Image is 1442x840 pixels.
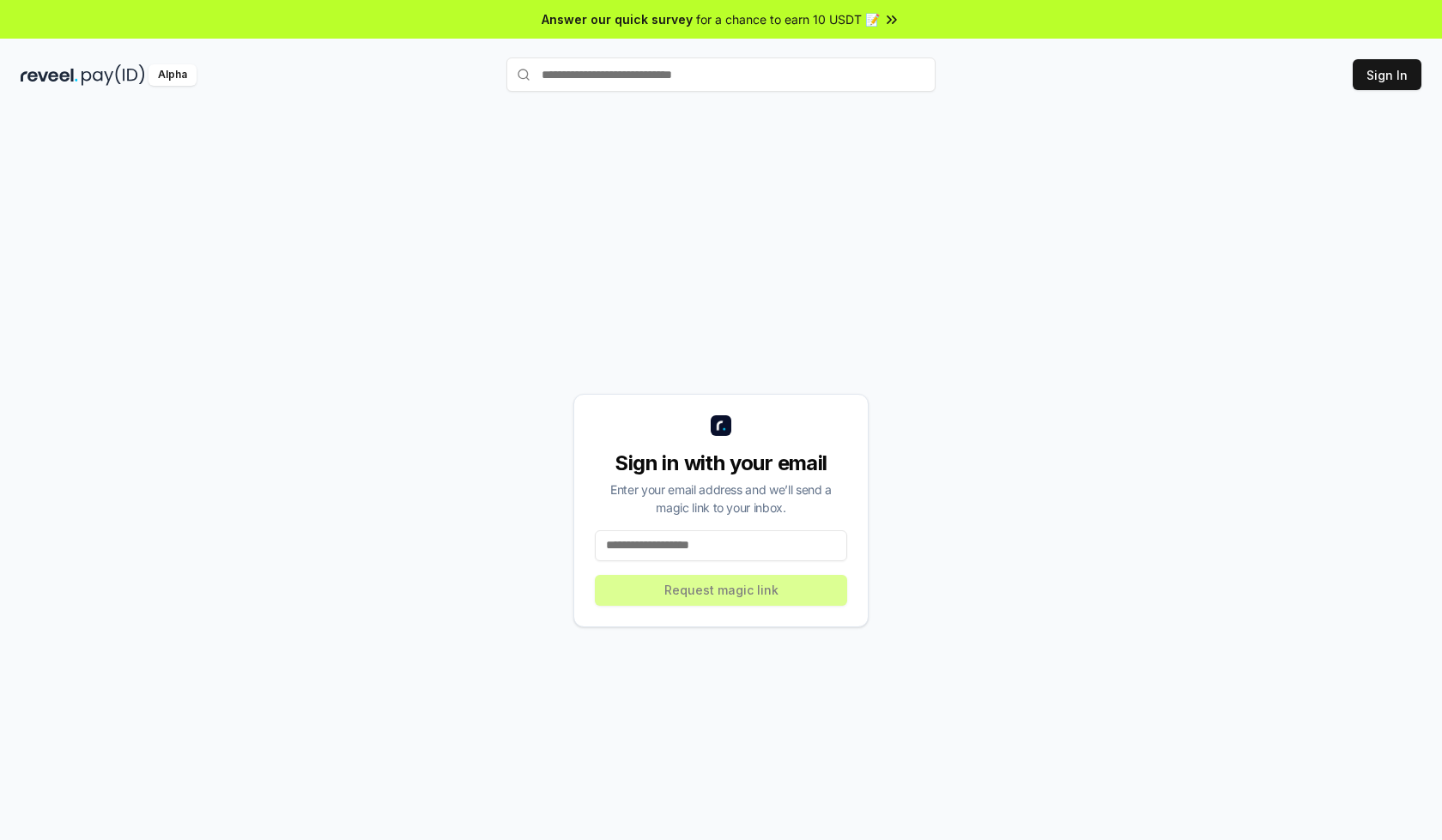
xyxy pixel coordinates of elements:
[1353,59,1421,90] button: Sign In
[595,450,847,477] div: Sign in with your email
[595,480,847,517] div: Enter your email address and we’ll send a magic link to your inbox.
[542,10,693,28] span: Answer our quick survey
[21,64,78,86] img: reveel_dark
[82,64,145,86] img: pay_id
[711,415,731,436] img: logo_small
[148,64,197,86] div: Alpha
[696,10,880,28] span: for a chance to earn 10 USDT 📝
